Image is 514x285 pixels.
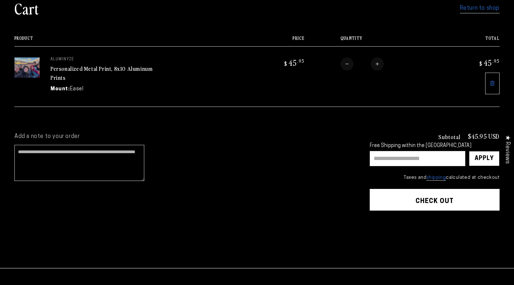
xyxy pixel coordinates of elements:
[14,36,248,46] th: Product
[443,36,500,46] th: Total
[297,58,304,64] sup: .95
[14,57,40,78] img: 8"x10" Rectangle White Glossy Aluminyzed Photo
[50,64,153,82] a: Personalized Metal Print, 8x10 Aluminum Prints
[50,57,159,62] p: aluminyze
[50,85,70,93] dt: Mount:
[370,189,500,211] button: Check out
[485,73,500,94] a: Remove 8"x10" Rectangle White Glossy Aluminyzed Photo
[475,151,494,166] div: Apply
[248,36,304,46] th: Price
[370,225,500,241] iframe: PayPal-paypal
[70,85,84,93] dd: Easel
[14,133,355,141] label: Add a note to your order
[500,129,514,169] div: Click to open Judge.me floating reviews tab
[460,3,500,14] a: Return to shop
[438,134,461,139] h3: Subtotal
[492,58,500,64] sup: .95
[370,174,500,181] small: Taxes and calculated at checkout
[283,57,304,68] bdi: 45
[353,57,371,70] input: Quantity for Personalized Metal Print, 8x10 Aluminum Prints
[284,60,287,67] span: $
[468,133,500,139] p: $45.95 USD
[478,57,500,68] bdi: 45
[304,36,443,46] th: Quantity
[426,175,446,181] a: shipping
[370,143,500,149] div: Free Shipping within the [GEOGRAPHIC_DATA]
[479,60,483,67] span: $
